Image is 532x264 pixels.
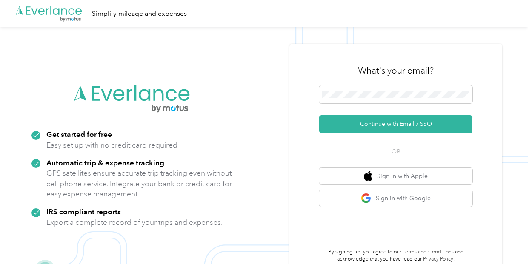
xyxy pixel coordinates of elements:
[364,171,372,182] img: apple logo
[46,217,223,228] p: Export a complete record of your trips and expenses.
[358,65,434,77] h3: What's your email?
[319,168,472,185] button: apple logoSign in with Apple
[46,130,112,139] strong: Get started for free
[92,9,187,19] div: Simplify mileage and expenses
[319,248,472,263] p: By signing up, you agree to our and acknowledge that you have read our .
[381,147,411,156] span: OR
[46,168,232,199] p: GPS satellites ensure accurate trip tracking even without cell phone service. Integrate your bank...
[46,158,164,167] strong: Automatic trip & expense tracking
[46,140,177,150] p: Easy set up with no credit card required
[46,207,121,216] strong: IRS compliant reports
[361,193,372,204] img: google logo
[403,249,454,255] a: Terms and Conditions
[319,115,472,133] button: Continue with Email / SSO
[319,190,472,207] button: google logoSign in with Google
[423,256,453,262] a: Privacy Policy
